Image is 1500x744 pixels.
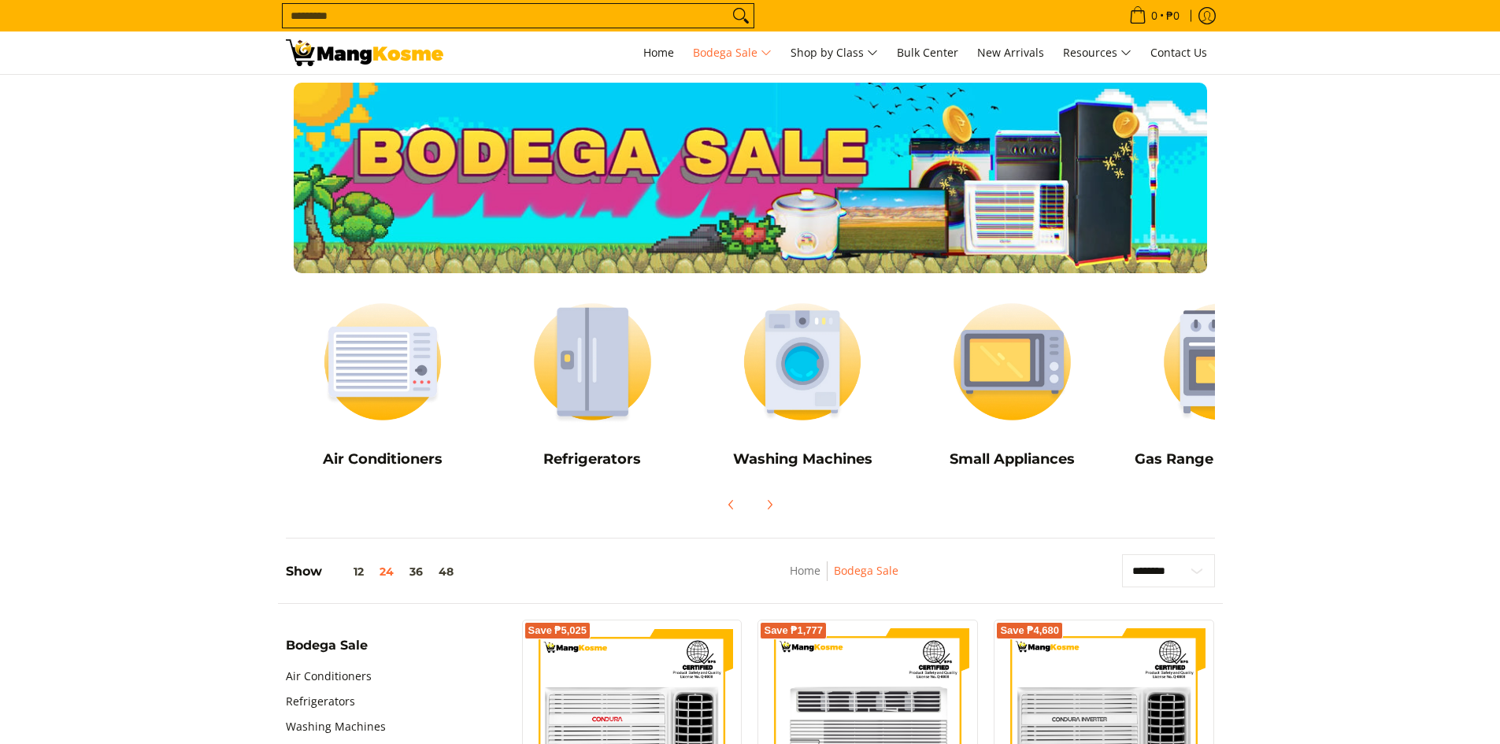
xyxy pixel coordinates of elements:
span: Save ₱5,025 [528,626,587,635]
span: Bulk Center [897,45,958,60]
img: Cookers [1125,289,1320,435]
button: Previous [714,487,749,522]
button: Search [728,4,754,28]
h5: Washing Machines [706,450,900,468]
button: 48 [431,565,461,578]
span: New Arrivals [977,45,1044,60]
h5: Gas Range and Cookers [1125,450,1320,468]
span: Resources [1063,43,1131,63]
a: Air Conditioners Air Conditioners [286,289,480,479]
a: Bodega Sale [834,563,898,578]
a: Shop by Class [783,31,886,74]
a: Washing Machines Washing Machines [706,289,900,479]
a: Home [790,563,820,578]
span: Bodega Sale [693,43,772,63]
span: Bodega Sale [286,639,368,652]
img: Washing Machines [706,289,900,435]
a: Cookers Gas Range and Cookers [1125,289,1320,479]
span: • [1124,7,1184,24]
span: Contact Us [1150,45,1207,60]
span: Home [643,45,674,60]
img: Bodega Sale l Mang Kosme: Cost-Efficient &amp; Quality Home Appliances | Page 2 [286,39,443,66]
img: Refrigerators [495,289,690,435]
a: Washing Machines [286,714,386,739]
span: 0 [1149,10,1160,21]
h5: Air Conditioners [286,450,480,468]
a: Bulk Center [889,31,966,74]
a: Contact Us [1143,31,1215,74]
a: Home [635,31,682,74]
h5: Refrigerators [495,450,690,468]
a: New Arrivals [969,31,1052,74]
button: 12 [322,565,372,578]
a: Bodega Sale [685,31,780,74]
button: 24 [372,565,402,578]
a: Air Conditioners [286,664,372,689]
h5: Small Appliances [915,450,1109,468]
button: Next [752,487,787,522]
nav: Main Menu [459,31,1215,74]
a: Small Appliances Small Appliances [915,289,1109,479]
span: Save ₱4,680 [1000,626,1059,635]
summary: Open [286,639,368,664]
a: Resources [1055,31,1139,74]
span: Save ₱1,777 [764,626,823,635]
span: ₱0 [1164,10,1182,21]
img: Air Conditioners [286,289,480,435]
a: Refrigerators [286,689,355,714]
span: Shop by Class [791,43,878,63]
h5: Show [286,564,461,579]
nav: Breadcrumbs [685,561,1004,597]
img: Small Appliances [915,289,1109,435]
button: 36 [402,565,431,578]
a: Refrigerators Refrigerators [495,289,690,479]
